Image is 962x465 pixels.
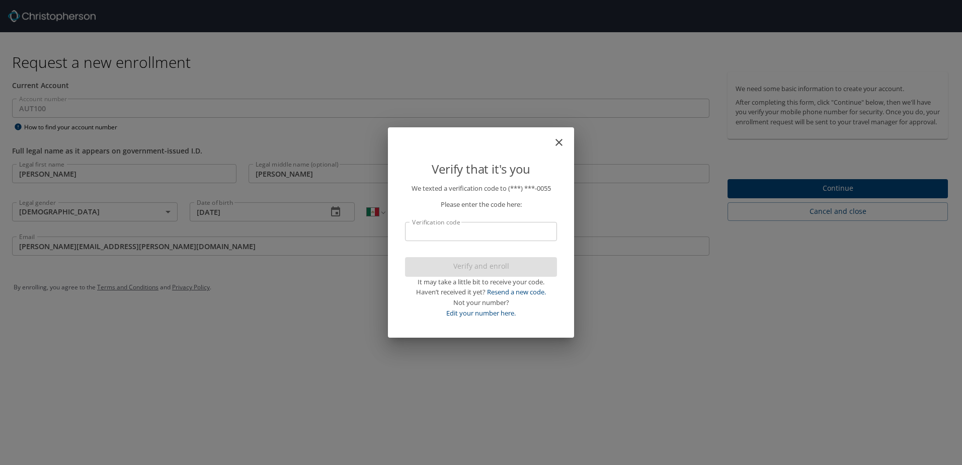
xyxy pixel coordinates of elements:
[487,287,546,296] a: Resend a new code.
[405,183,557,194] p: We texted a verification code to (***) ***- 0055
[405,277,557,287] div: It may take a little bit to receive your code.
[405,160,557,179] p: Verify that it's you
[405,287,557,297] div: Haven’t received it yet?
[558,131,570,143] button: close
[405,199,557,210] p: Please enter the code here:
[446,308,516,318] a: Edit your number here.
[405,297,557,308] div: Not your number?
